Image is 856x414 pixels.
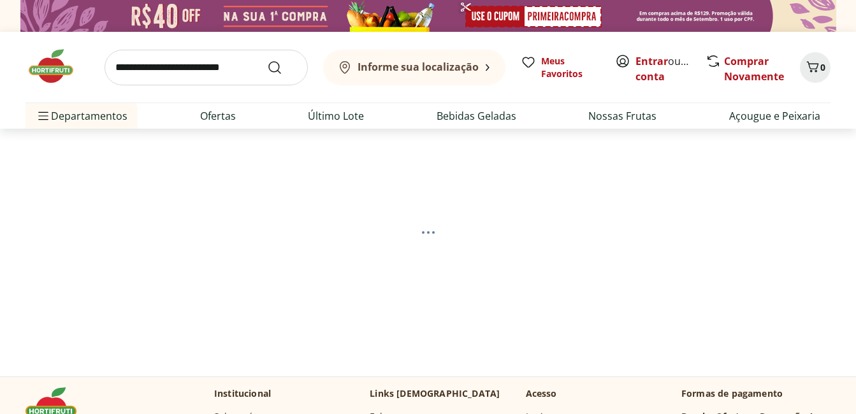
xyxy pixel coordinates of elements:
span: 0 [820,61,825,73]
p: Acesso [526,387,557,400]
span: Departamentos [36,101,127,131]
button: Informe sua localização [323,50,505,85]
span: ou [635,54,692,84]
a: Criar conta [635,54,706,83]
a: Entrar [635,54,668,68]
button: Submit Search [267,60,298,75]
input: search [105,50,308,85]
a: Açougue e Peixaria [729,108,820,124]
a: Comprar Novamente [724,54,784,83]
a: Meus Favoritos [521,55,600,80]
button: Carrinho [800,52,831,83]
p: Institucional [214,387,271,400]
button: Menu [36,101,51,131]
a: Nossas Frutas [588,108,657,124]
b: Informe sua localização [358,60,479,74]
a: Ofertas [200,108,236,124]
p: Formas de pagamento [681,387,831,400]
p: Links [DEMOGRAPHIC_DATA] [370,387,500,400]
img: Hortifruti [25,47,89,85]
span: Meus Favoritos [541,55,600,80]
a: Bebidas Geladas [437,108,516,124]
a: Último Lote [308,108,364,124]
